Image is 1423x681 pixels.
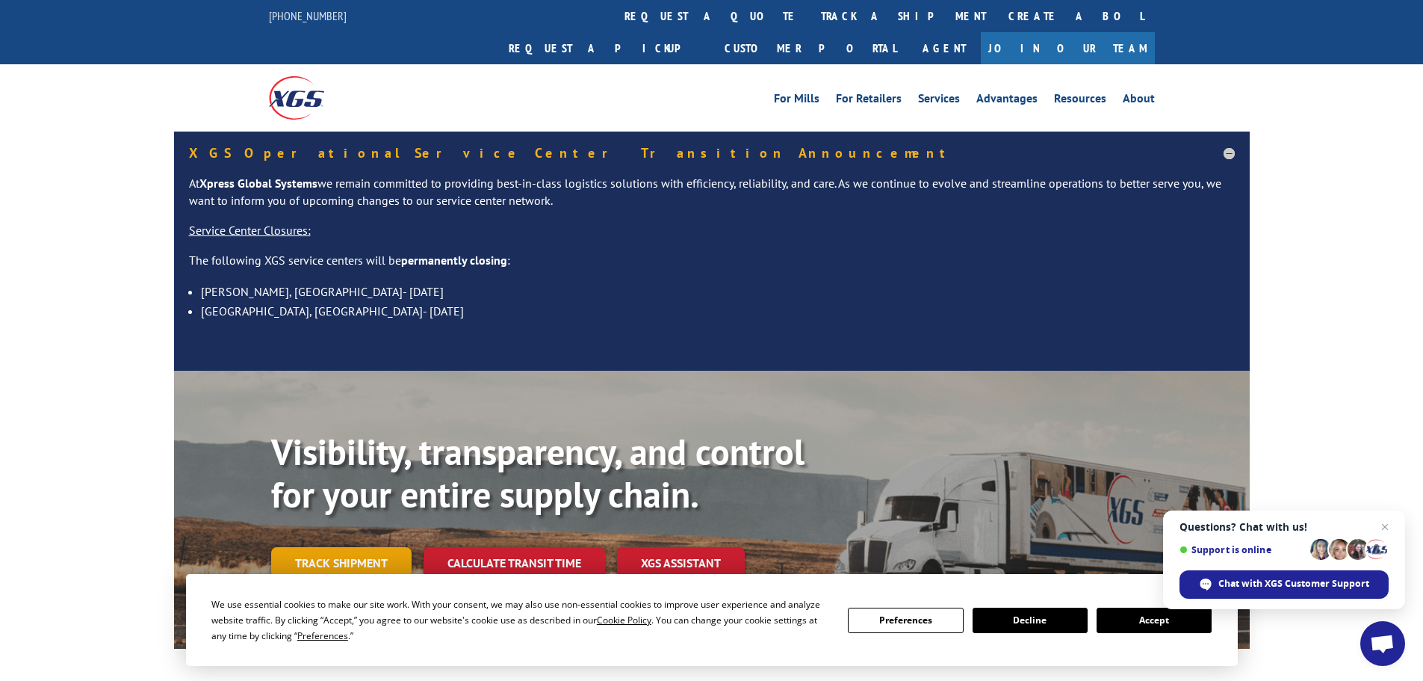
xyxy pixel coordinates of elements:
a: Advantages [976,93,1038,109]
a: XGS ASSISTANT [617,547,745,579]
a: For Mills [774,93,819,109]
button: Decline [973,608,1088,633]
a: Customer Portal [713,32,908,64]
li: [PERSON_NAME], [GEOGRAPHIC_DATA]- [DATE] [201,282,1235,301]
span: Cookie Policy [597,614,651,626]
h5: XGS Operational Service Center Transition Announcement [189,147,1235,160]
a: Resources [1054,93,1106,109]
a: Request a pickup [497,32,713,64]
span: Chat with XGS Customer Support [1179,570,1389,599]
a: Agent [908,32,981,64]
a: [PHONE_NUMBER] [269,8,347,23]
a: Track shipment [271,547,412,579]
a: Open chat [1360,621,1405,666]
button: Accept [1097,608,1212,633]
a: Join Our Team [981,32,1155,64]
a: For Retailers [836,93,902,109]
a: Services [918,93,960,109]
span: Support is online [1179,544,1305,555]
div: Cookie Consent Prompt [186,574,1238,666]
p: The following XGS service centers will be : [189,252,1235,282]
span: Questions? Chat with us! [1179,521,1389,533]
strong: Xpress Global Systems [199,176,317,191]
button: Preferences [848,608,963,633]
li: [GEOGRAPHIC_DATA], [GEOGRAPHIC_DATA]- [DATE] [201,301,1235,321]
a: About [1123,93,1155,109]
a: Calculate transit time [424,547,605,579]
span: Preferences [297,629,348,642]
p: At we remain committed to providing best-in-class logistics solutions with efficiency, reliabilit... [189,175,1235,223]
strong: permanently closing [401,253,507,268]
div: We use essential cookies to make our site work. With your consent, we may also use non-essential ... [211,597,830,644]
span: Chat with XGS Customer Support [1218,577,1369,591]
b: Visibility, transparency, and control for your entire supply chain. [271,428,804,518]
u: Service Center Closures: [189,223,311,238]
